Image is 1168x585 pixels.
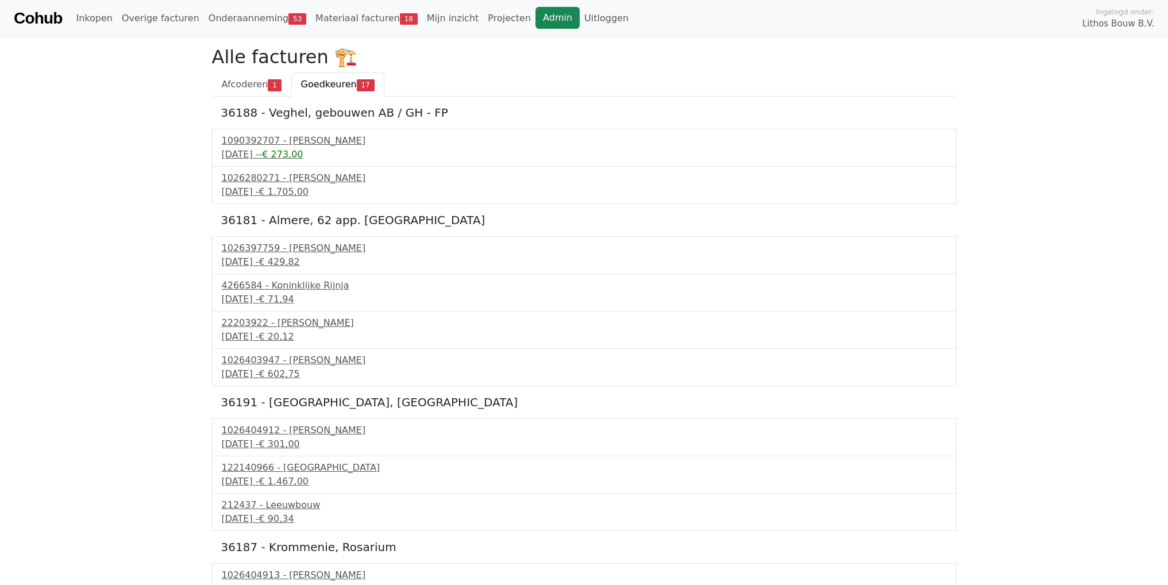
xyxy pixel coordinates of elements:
span: 53 [288,13,306,25]
div: 1026404913 - [PERSON_NAME] [222,568,947,582]
a: Materiaal facturen18 [311,7,422,30]
span: € 1.705,00 [259,186,309,197]
span: € 20,12 [259,331,294,342]
div: [DATE] - [222,437,947,451]
span: 1 [268,79,281,91]
span: € 71,94 [259,294,294,305]
a: Mijn inzicht [422,7,484,30]
span: 18 [400,13,418,25]
a: 212437 - Leeuwbouw[DATE] -€ 90,34 [222,498,947,526]
span: Afcoderen [222,79,268,90]
a: Cohub [14,5,62,32]
span: -€ 273,00 [259,149,303,160]
a: Goedkeuren17 [291,72,384,97]
a: Afcoderen1 [212,72,291,97]
span: Ingelogd onder: [1096,6,1154,17]
a: 22203922 - [PERSON_NAME][DATE] -€ 20,12 [222,316,947,344]
span: 17 [357,79,375,91]
a: 1026397759 - [PERSON_NAME][DATE] -€ 429,82 [222,241,947,269]
a: Projecten [483,7,535,30]
a: 1026404912 - [PERSON_NAME][DATE] -€ 301,00 [222,424,947,451]
div: 1026280271 - [PERSON_NAME] [222,171,947,185]
div: [DATE] - [222,185,947,199]
a: Admin [535,7,580,29]
a: Onderaanneming53 [204,7,311,30]
span: € 90,34 [259,513,294,524]
a: Uitloggen [580,7,633,30]
a: 1026280271 - [PERSON_NAME][DATE] -€ 1.705,00 [222,171,947,199]
div: [DATE] - [222,255,947,269]
h5: 36188 - Veghel, gebouwen AB / GH - FP [221,106,947,120]
div: [DATE] - [222,330,947,344]
div: [DATE] - [222,512,947,526]
div: 4266584 - Koninklijke Rijnja [222,279,947,292]
span: € 429,82 [259,256,299,267]
a: 4266584 - Koninklijke Rijnja[DATE] -€ 71,94 [222,279,947,306]
div: 212437 - Leeuwbouw [222,498,947,512]
a: Inkopen [71,7,117,30]
a: Overige facturen [117,7,204,30]
div: [DATE] - [222,367,947,381]
h5: 36187 - Krommenie, Rosarium [221,540,947,554]
div: 1026404912 - [PERSON_NAME] [222,424,947,437]
span: Goedkeuren [301,79,357,90]
div: 122140966 - [GEOGRAPHIC_DATA] [222,461,947,475]
a: 1090392707 - [PERSON_NAME][DATE] --€ 273,00 [222,134,947,161]
span: € 1.467,00 [259,476,309,487]
h5: 36191 - [GEOGRAPHIC_DATA], [GEOGRAPHIC_DATA] [221,395,947,409]
span: € 301,00 [259,438,299,449]
h5: 36181 - Almere, 62 app. [GEOGRAPHIC_DATA] [221,213,947,227]
a: 1026403947 - [PERSON_NAME][DATE] -€ 602,75 [222,353,947,381]
div: [DATE] - [222,292,947,306]
span: Lithos Bouw B.V. [1082,17,1154,30]
div: 22203922 - [PERSON_NAME] [222,316,947,330]
div: [DATE] - [222,148,947,161]
a: 122140966 - [GEOGRAPHIC_DATA][DATE] -€ 1.467,00 [222,461,947,488]
div: 1026403947 - [PERSON_NAME] [222,353,947,367]
span: € 602,75 [259,368,299,379]
div: [DATE] - [222,475,947,488]
h2: Alle facturen 🏗️ [212,46,957,68]
div: 1026397759 - [PERSON_NAME] [222,241,947,255]
div: 1090392707 - [PERSON_NAME] [222,134,947,148]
